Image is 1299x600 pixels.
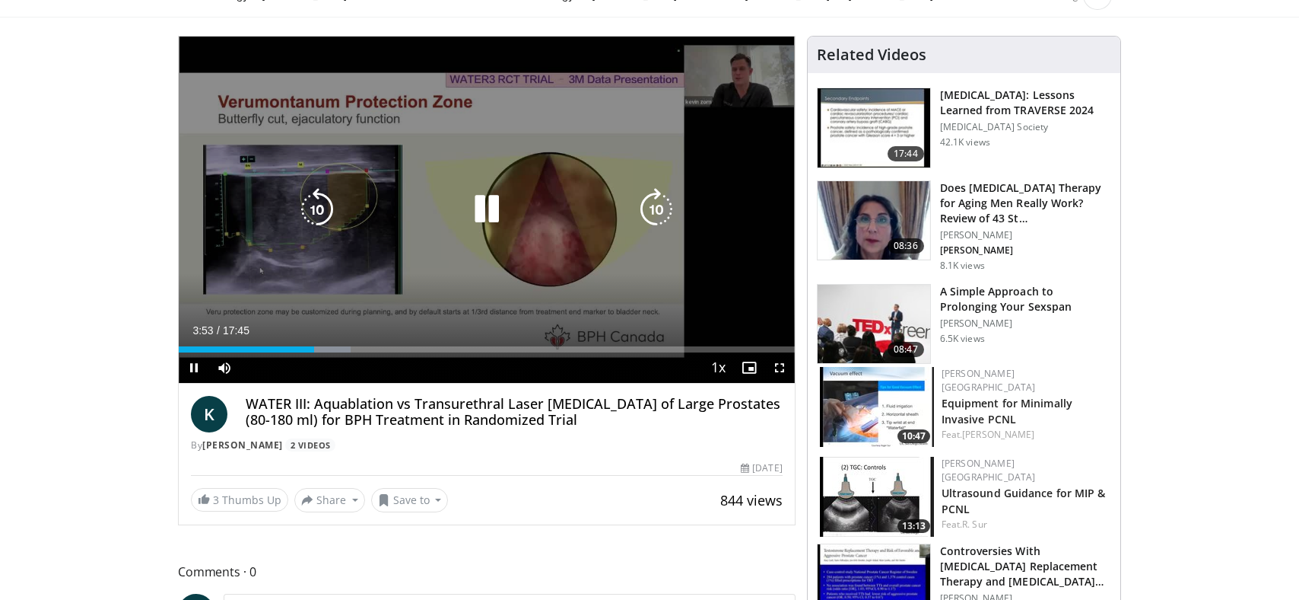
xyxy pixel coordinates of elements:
h4: Related Videos [817,46,926,64]
h3: Controversies With [MEDICAL_DATA] Replacement Therapy and [MEDICAL_DATA] Can… [940,544,1111,589]
a: Equipment for Minimally Invasive PCNL [942,396,1072,426]
a: 2 Videos [285,439,335,452]
a: [PERSON_NAME] [GEOGRAPHIC_DATA] [942,457,1036,484]
div: Feat. [942,518,1108,531]
span: 17:45 [223,324,249,337]
p: [PERSON_NAME] [940,244,1111,257]
span: 08:36 [888,238,924,254]
p: 42.1K views [940,136,990,148]
img: 4d4bce34-7cbb-4531-8d0c-5308a71d9d6c.150x105_q85_crop-smart_upscale.jpg [818,181,930,260]
p: [PERSON_NAME] [940,229,1111,241]
span: 13:13 [897,519,930,533]
div: Progress Bar [179,346,795,353]
a: 08:36 Does [MEDICAL_DATA] Therapy for Aging Men Really Work? Review of 43 St… [PERSON_NAME] [PERS... [817,180,1111,272]
h3: Does [MEDICAL_DATA] Therapy for Aging Men Really Work? Review of 43 St… [940,180,1111,226]
span: 3:53 [192,324,213,337]
a: 17:44 [MEDICAL_DATA]: Lessons Learned from TRAVERSE 2024 [MEDICAL_DATA] Society 42.1K views [817,88,1111,168]
p: 6.5K views [940,333,985,345]
a: [PERSON_NAME] [962,428,1034,441]
button: Fullscreen [764,353,795,383]
a: Ultrasound Guidance for MIP & PCNL [942,486,1106,516]
img: ae74b246-eda0-4548-a041-8444a00e0b2d.150x105_q85_crop-smart_upscale.jpg [820,457,934,537]
a: R. Sur [962,518,987,531]
button: Share [294,488,365,512]
div: Feat. [942,428,1108,442]
span: 10:47 [897,429,930,443]
img: 57193a21-700a-4103-8163-b4069ca57589.150x105_q85_crop-smart_upscale.jpg [820,367,934,447]
img: 1317c62a-2f0d-4360-bee0-b1bff80fed3c.150x105_q85_crop-smart_upscale.jpg [818,88,930,168]
video-js: Video Player [179,37,795,384]
button: Pause [179,353,209,383]
a: [PERSON_NAME] [GEOGRAPHIC_DATA] [942,367,1036,394]
p: [MEDICAL_DATA] Society [940,121,1111,133]
button: Enable picture-in-picture mode [734,353,764,383]
div: By [191,439,783,452]
a: K [191,396,227,432]
button: Playback Rate [703,353,734,383]
span: / [217,324,220,337]
div: [DATE] [741,461,782,475]
h3: [MEDICAL_DATA]: Lessons Learned from TRAVERSE 2024 [940,88,1111,118]
span: 17:44 [888,146,924,161]
span: Comments 0 [178,562,796,582]
h4: WATER III: Aquablation vs Transurethral Laser [MEDICAL_DATA] of Large Prostates (80-180 ml) for B... [246,396,783,429]
p: [PERSON_NAME] [940,318,1111,330]
span: 08:47 [888,342,924,357]
button: Mute [209,353,240,383]
span: 844 views [720,491,783,509]
a: 3 Thumbs Up [191,488,288,512]
a: 13:13 [820,457,934,537]
h3: A Simple Approach to Prolonging Your Sexspan [940,284,1111,314]
a: [PERSON_NAME] [202,439,283,452]
a: 08:47 A Simple Approach to Prolonging Your Sexspan [PERSON_NAME] 6.5K views [817,284,1111,365]
span: 3 [213,493,219,507]
a: 10:47 [820,367,934,447]
button: Save to [371,488,449,512]
p: 8.1K views [940,260,985,272]
img: c4bd4661-e278-4c34-863c-57c104f39734.150x105_q85_crop-smart_upscale.jpg [818,285,930,364]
